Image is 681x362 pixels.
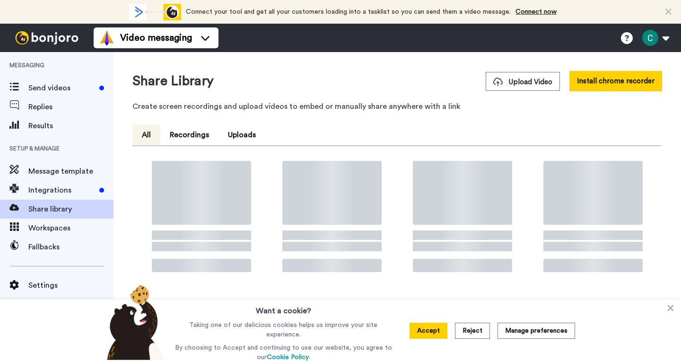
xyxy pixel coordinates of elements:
p: Taking one of our delicious cookies helps us improve your site experience. [173,320,394,339]
span: Fallbacks [28,241,113,253]
a: Connect now [515,9,557,15]
span: Integrations [28,185,96,196]
span: Replies [28,101,113,113]
span: Share library [28,203,113,215]
img: bj-logo-header-white.svg [11,31,82,44]
button: Recordings [160,124,218,145]
span: Send videos [28,82,96,94]
h3: Want a cookie? [256,300,311,317]
button: Uploads [218,124,265,145]
span: Upload Video [493,77,552,87]
span: Connect your tool and get all your customers loading into a tasklist so you can send them a video... [186,9,511,15]
button: Reject [455,323,490,339]
p: Create screen recordings and upload videos to embed or manually share anywhere with a link [132,101,662,112]
span: Video messaging [120,31,192,44]
p: By choosing to Accept and continuing to use our website, you agree to our . [173,343,394,362]
span: Workspaces [28,222,113,234]
img: bear-with-cookie.png [98,284,168,360]
button: Accept [410,323,447,339]
img: vm-color.svg [99,30,114,45]
div: animation [129,4,181,20]
span: Results [28,120,113,132]
button: All [132,124,160,145]
button: Install chrome recorder [569,71,662,91]
span: Settings [28,280,113,291]
a: Cookie Policy [267,354,309,361]
h1: Share Library [132,74,214,88]
button: Manage preferences [498,323,575,339]
button: Upload Video [486,72,560,91]
span: Message template [28,166,113,177]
